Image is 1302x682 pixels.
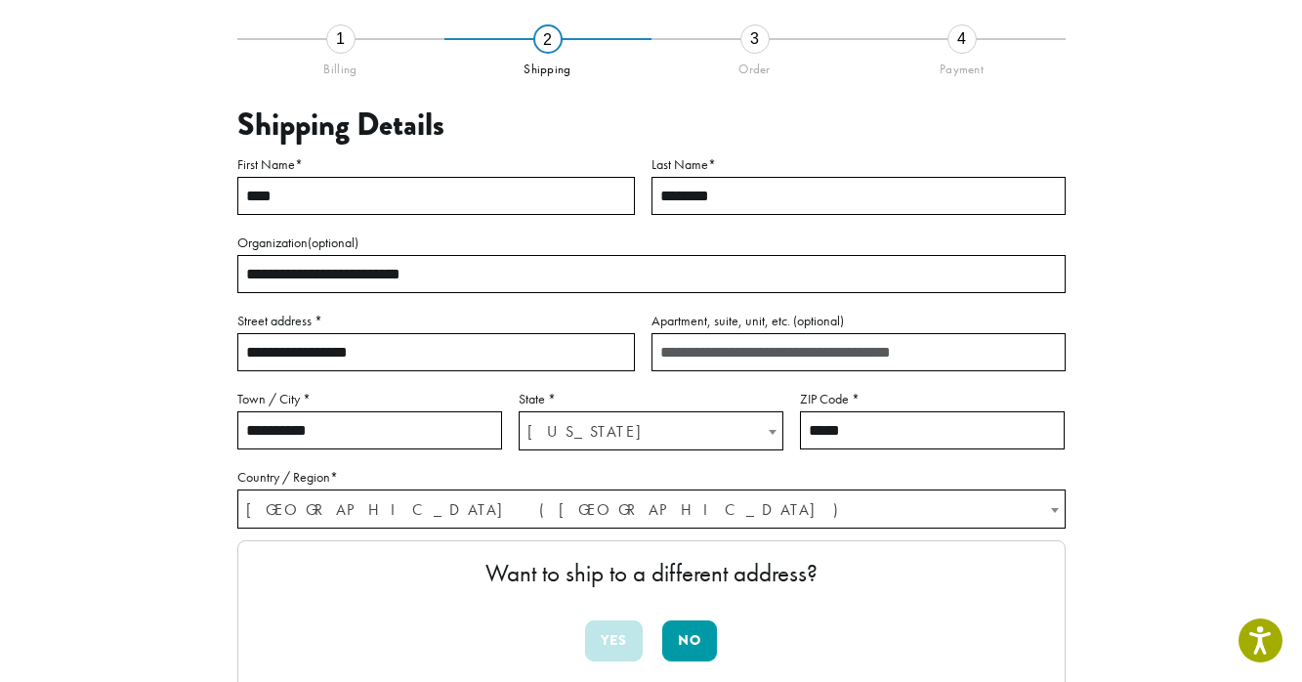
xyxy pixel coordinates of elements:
div: Billing [237,54,444,77]
div: 4 [947,24,977,54]
label: State [519,387,783,411]
div: 2 [533,24,563,54]
div: 3 [740,24,770,54]
div: 1 [326,24,356,54]
label: ZIP Code [800,387,1065,411]
button: No [662,620,717,661]
span: Country / Region [237,490,1066,529]
div: Shipping [444,54,651,77]
p: Want to ship to a different address? [258,561,1045,585]
div: Order [651,54,859,77]
span: (optional) [793,312,844,329]
label: Town / City [237,387,502,411]
div: Payment [859,54,1066,77]
h3: Shipping Details [237,107,1066,144]
label: First Name [237,152,635,177]
button: Yes [585,620,643,661]
span: Pennsylvania [520,412,782,450]
label: Street address [237,309,635,333]
span: United States (US) [238,490,1065,529]
label: Apartment, suite, unit, etc. [651,309,1066,333]
label: Last Name [651,152,1066,177]
span: (optional) [308,234,358,251]
span: State [519,411,783,450]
